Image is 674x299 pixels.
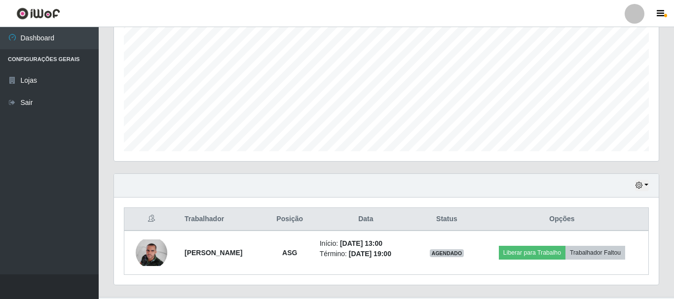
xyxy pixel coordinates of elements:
[314,208,418,231] th: Data
[179,208,266,231] th: Trabalhador
[320,249,412,259] li: Término:
[320,238,412,249] li: Início:
[499,246,565,260] button: Liberar para Trabalho
[340,239,382,247] time: [DATE] 13:00
[565,246,625,260] button: Trabalhador Faltou
[136,239,167,266] img: 1749999818162.jpeg
[476,208,649,231] th: Opções
[430,249,464,257] span: AGENDADO
[16,7,60,20] img: CoreUI Logo
[282,249,297,257] strong: ASG
[185,249,242,257] strong: [PERSON_NAME]
[418,208,476,231] th: Status
[349,250,391,258] time: [DATE] 19:00
[266,208,314,231] th: Posição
